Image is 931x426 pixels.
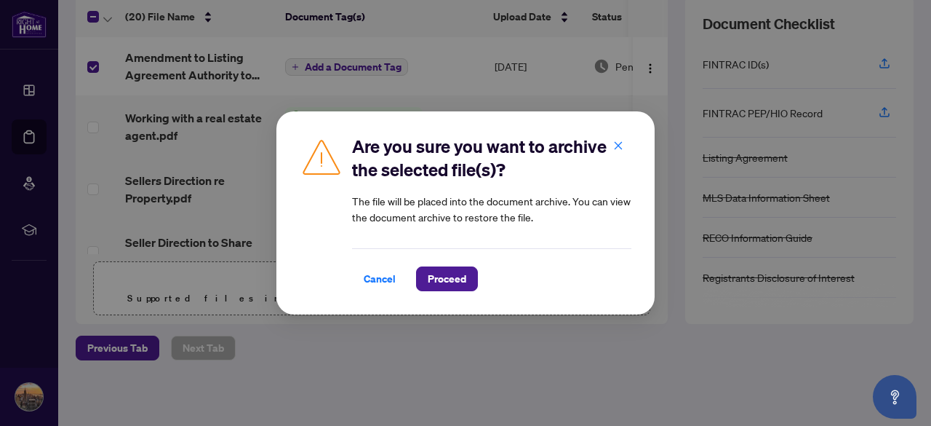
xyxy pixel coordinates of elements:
article: The file will be placed into the document archive. You can view the document archive to restore t... [352,193,631,225]
span: Cancel [364,267,396,291]
button: Open asap [873,375,916,419]
span: close [613,141,623,151]
h2: Are you sure you want to archive the selected file(s)? [352,135,631,181]
button: Cancel [352,267,407,291]
span: Proceed [428,267,466,291]
button: Proceed [416,267,478,291]
img: Caution Icon [300,135,343,178]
